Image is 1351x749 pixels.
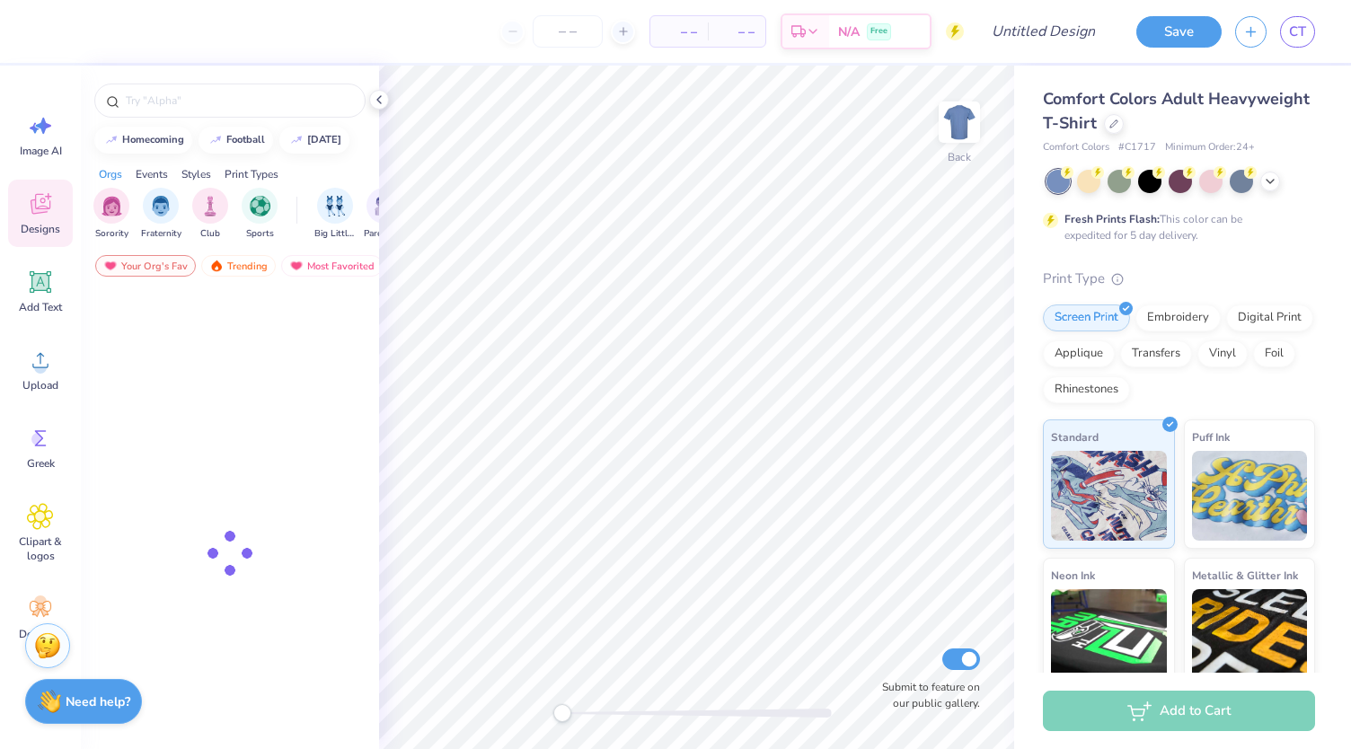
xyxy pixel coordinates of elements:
[533,15,603,48] input: – –
[553,704,571,722] div: Accessibility label
[141,188,181,241] button: filter button
[289,260,304,272] img: most_fav.gif
[1120,340,1192,367] div: Transfers
[1051,427,1099,446] span: Standard
[1197,340,1248,367] div: Vinyl
[192,188,228,241] div: filter for Club
[1064,211,1285,243] div: This color can be expedited for 5 day delivery.
[208,135,223,145] img: trend_line.gif
[136,166,168,182] div: Events
[93,188,129,241] div: filter for Sorority
[226,135,265,145] div: football
[124,92,354,110] input: Try "Alpha"
[1043,269,1315,289] div: Print Type
[11,534,70,563] span: Clipart & logos
[1135,304,1221,331] div: Embroidery
[93,188,129,241] button: filter button
[1043,88,1310,134] span: Comfort Colors Adult Heavyweight T-Shirt
[242,188,278,241] div: filter for Sports
[1136,16,1222,48] button: Save
[279,127,349,154] button: [DATE]
[941,104,977,140] img: Back
[122,135,184,145] div: homecoming
[719,22,755,41] span: – –
[242,188,278,241] button: filter button
[661,22,697,41] span: – –
[201,255,276,277] div: Trending
[281,255,383,277] div: Most Favorited
[95,227,128,241] span: Sorority
[314,227,356,241] span: Big Little Reveal
[1051,451,1167,541] img: Standard
[364,227,405,241] span: Parent's Weekend
[19,300,62,314] span: Add Text
[1280,16,1315,48] a: CT
[19,627,62,641] span: Decorate
[1289,22,1306,42] span: CT
[200,227,220,241] span: Club
[1043,140,1109,155] span: Comfort Colors
[66,693,130,710] strong: Need help?
[375,196,395,216] img: Parent's Weekend Image
[314,188,356,241] button: filter button
[1118,140,1156,155] span: # C1717
[364,188,405,241] div: filter for Parent's Weekend
[103,260,118,272] img: most_fav.gif
[872,679,980,711] label: Submit to feature on our public gallery.
[1253,340,1295,367] div: Foil
[209,260,224,272] img: trending.gif
[199,127,273,154] button: football
[948,149,971,165] div: Back
[1043,340,1115,367] div: Applique
[1192,451,1308,541] img: Puff Ink
[307,135,341,145] div: halloween
[99,166,122,182] div: Orgs
[95,255,196,277] div: Your Org's Fav
[20,144,62,158] span: Image AI
[1043,376,1130,403] div: Rhinestones
[192,188,228,241] button: filter button
[1051,589,1167,679] img: Neon Ink
[102,196,122,216] img: Sorority Image
[364,188,405,241] button: filter button
[151,196,171,216] img: Fraternity Image
[225,166,278,182] div: Print Types
[1043,304,1130,331] div: Screen Print
[250,196,270,216] img: Sports Image
[1226,304,1313,331] div: Digital Print
[94,127,192,154] button: homecoming
[22,378,58,392] span: Upload
[181,166,211,182] div: Styles
[1064,212,1160,226] strong: Fresh Prints Flash:
[977,13,1109,49] input: Untitled Design
[141,227,181,241] span: Fraternity
[1165,140,1255,155] span: Minimum Order: 24 +
[141,188,181,241] div: filter for Fraternity
[1192,566,1298,585] span: Metallic & Glitter Ink
[870,25,887,38] span: Free
[838,22,860,41] span: N/A
[314,188,356,241] div: filter for Big Little Reveal
[27,456,55,471] span: Greek
[1051,566,1095,585] span: Neon Ink
[289,135,304,145] img: trend_line.gif
[1192,589,1308,679] img: Metallic & Glitter Ink
[246,227,274,241] span: Sports
[1192,427,1230,446] span: Puff Ink
[104,135,119,145] img: trend_line.gif
[325,196,345,216] img: Big Little Reveal Image
[21,222,60,236] span: Designs
[200,196,220,216] img: Club Image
